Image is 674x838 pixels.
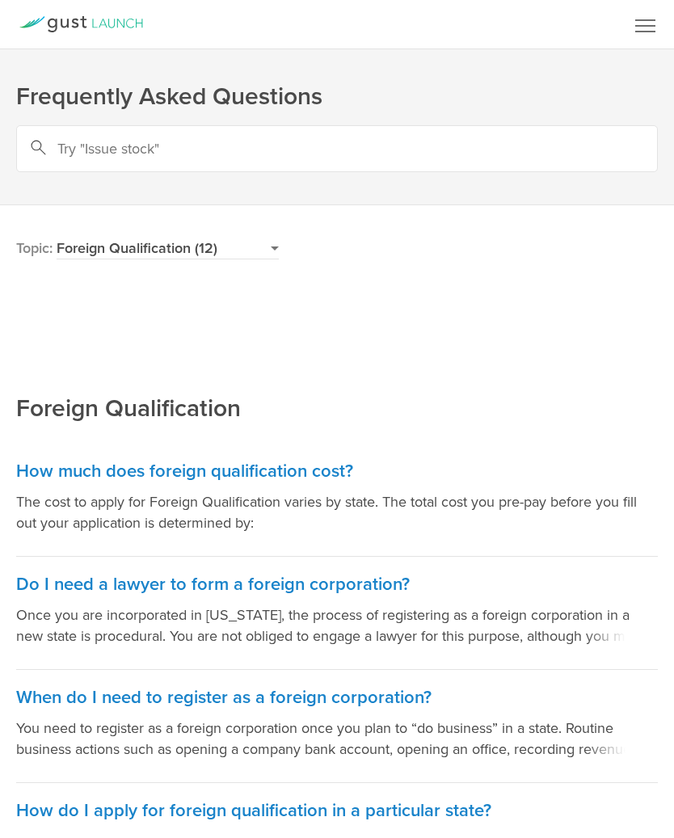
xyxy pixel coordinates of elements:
[16,718,658,760] p: You need to register as a foreign corporation once you plan to “do business” in a state. Routine ...
[16,128,279,259] h2: Topic:
[16,573,658,596] h3: Do I need a lawyer to form a foreign corporation?
[16,604,658,646] p: Once you are incorporated in [US_STATE], the process of registering as a foreign corporation in a...
[16,686,658,710] h3: When do I need to register as a foreign corporation?
[19,16,143,32] a: Gust
[16,81,658,113] h1: Frequently Asked Questions
[16,557,658,670] a: Do I need a lawyer to form a foreign corporation? Once you are incorporated in [US_STATE], the pr...
[16,783,658,823] a: How do I apply for foreign qualification in a particular state?
[16,125,658,172] input: Try "Issue stock"
[16,284,241,425] h2: Foreign Qualification
[16,799,658,823] h3: How do I apply for foreign qualification in a particular state?
[16,670,658,783] a: When do I need to register as a foreign corporation? You need to register as a foreign corporatio...
[16,491,658,533] p: The cost to apply for Foreign Qualification varies by state. The total cost you pre-pay before yo...
[16,444,658,557] a: How much does foreign qualification cost? The cost to apply for Foreign Qualification varies by s...
[16,460,658,483] h3: How much does foreign qualification cost?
